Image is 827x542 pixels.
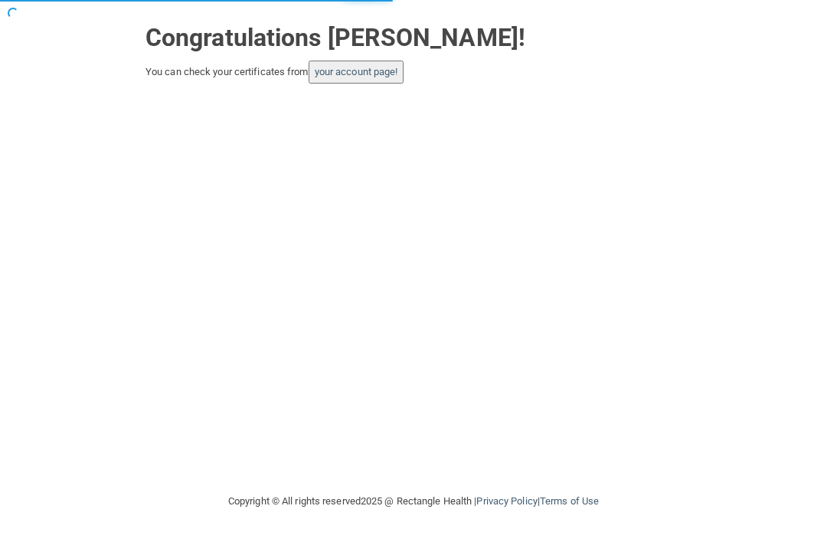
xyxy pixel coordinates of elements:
a: Privacy Policy [476,495,537,507]
button: your account page! [309,61,404,84]
div: Copyright © All rights reserved 2025 @ Rectangle Health | | [134,477,693,526]
a: Terms of Use [540,495,599,507]
a: your account page! [315,66,398,77]
div: You can check your certificates from [145,61,682,84]
strong: Congratulations [PERSON_NAME]! [145,23,525,52]
iframe: Drift Widget Chat Controller [562,458,809,520]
